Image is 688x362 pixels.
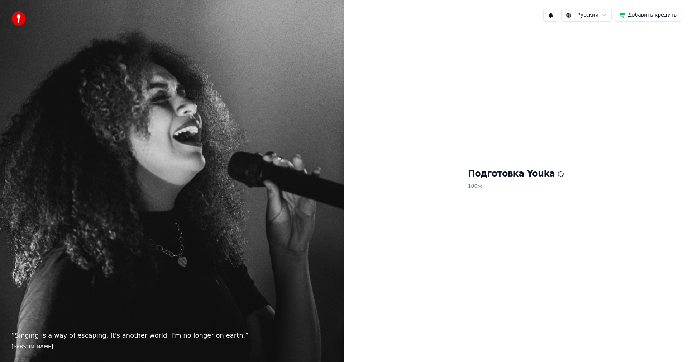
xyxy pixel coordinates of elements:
[11,330,333,340] p: “ Singing is a way of escaping. It's another world. I'm no longer on earth. ”
[11,11,26,26] img: youka
[468,180,564,193] p: 100 %
[11,343,333,351] footer: [PERSON_NAME]
[468,168,564,180] h1: Подготовка Youka
[615,9,682,22] button: Добавить кредиты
